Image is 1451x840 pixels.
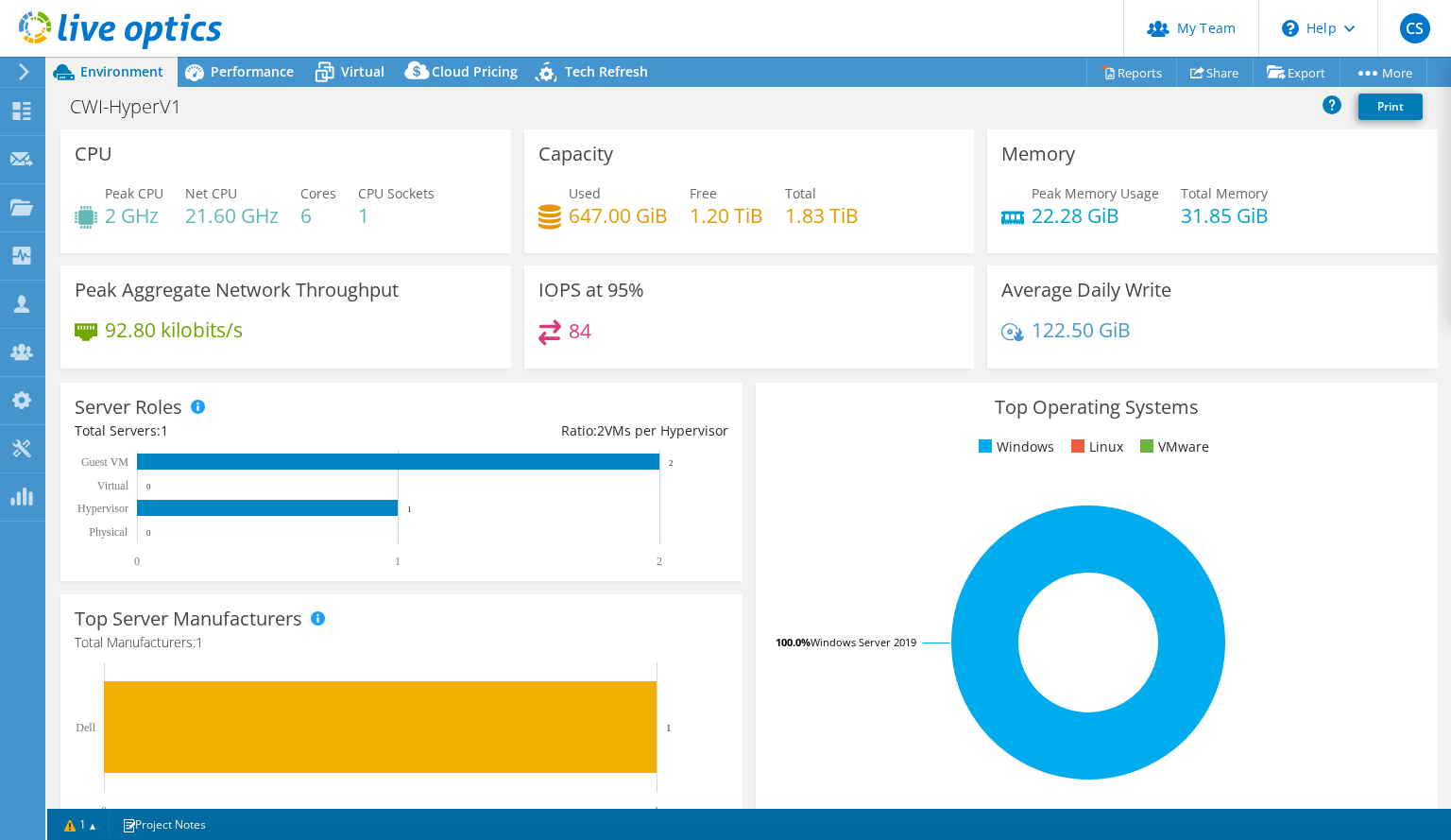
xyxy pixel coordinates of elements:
[75,632,728,653] h4: Total Manufacturers:
[75,609,302,629] h3: Top Server Manufacturers
[89,525,128,539] text: Physical
[185,184,237,202] span: Net CPU
[1001,144,1075,164] h3: Memory
[785,205,859,226] h4: 1.83 TiB
[657,555,662,568] text: 2
[597,421,605,439] span: 2
[75,420,401,441] div: Total Servers:
[146,482,151,491] text: 0
[185,205,279,226] h4: 21.60 GHz
[97,479,129,492] text: Virtual
[1032,319,1131,340] h4: 122.50 GiB
[76,721,95,734] text: Dell
[538,144,613,164] h3: Capacity
[134,555,140,568] text: 0
[1032,205,1159,226] h4: 22.28 GiB
[1135,437,1209,457] li: VMware
[101,804,107,817] text: 0
[61,96,211,117] h1: CWI-HyperV1
[300,205,336,226] h4: 6
[569,184,601,202] span: Used
[811,635,916,649] tspan: Windows Server 2019
[75,280,399,300] h3: Peak Aggregate Network Throughput
[211,62,294,80] span: Performance
[395,555,401,568] text: 1
[1086,58,1177,87] a: Reports
[538,280,644,300] h3: IOPS at 95%
[146,528,151,538] text: 0
[80,62,163,80] span: Environment
[1032,184,1159,202] span: Peak Memory Usage
[690,205,763,226] h4: 1.20 TiB
[407,505,412,514] text: 1
[1400,13,1430,43] span: CS
[81,455,128,469] text: Guest VM
[341,62,384,80] span: Virtual
[1176,58,1254,87] a: Share
[401,420,728,441] div: Ratio: VMs per Hypervisor
[666,722,672,733] text: 1
[569,320,591,341] h4: 84
[654,804,659,817] text: 1
[690,184,717,202] span: Free
[1340,58,1427,87] a: More
[77,502,128,515] text: Hypervisor
[196,633,203,651] span: 1
[785,184,816,202] span: Total
[358,184,435,202] span: CPU Sockets
[75,397,182,418] h3: Server Roles
[300,184,336,202] span: Cores
[1253,58,1340,87] a: Export
[109,813,219,836] a: Project Notes
[669,458,674,468] text: 2
[569,205,668,226] h4: 647.00 GiB
[1181,205,1269,226] h4: 31.85 GiB
[105,319,243,340] h4: 92.80 kilobits/s
[565,62,648,80] span: Tech Refresh
[51,813,110,836] a: 1
[770,397,1424,418] h3: Top Operating Systems
[1358,94,1423,120] a: Print
[1181,184,1268,202] span: Total Memory
[974,437,1054,457] li: Windows
[1067,437,1123,457] li: Linux
[358,205,435,226] h4: 1
[105,205,163,226] h4: 2 GHz
[1001,280,1171,300] h3: Average Daily Write
[161,421,168,439] span: 1
[776,635,811,649] tspan: 100.0%
[432,62,518,80] span: Cloud Pricing
[1282,20,1299,37] svg: \n
[75,144,112,164] h3: CPU
[105,184,163,202] span: Peak CPU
